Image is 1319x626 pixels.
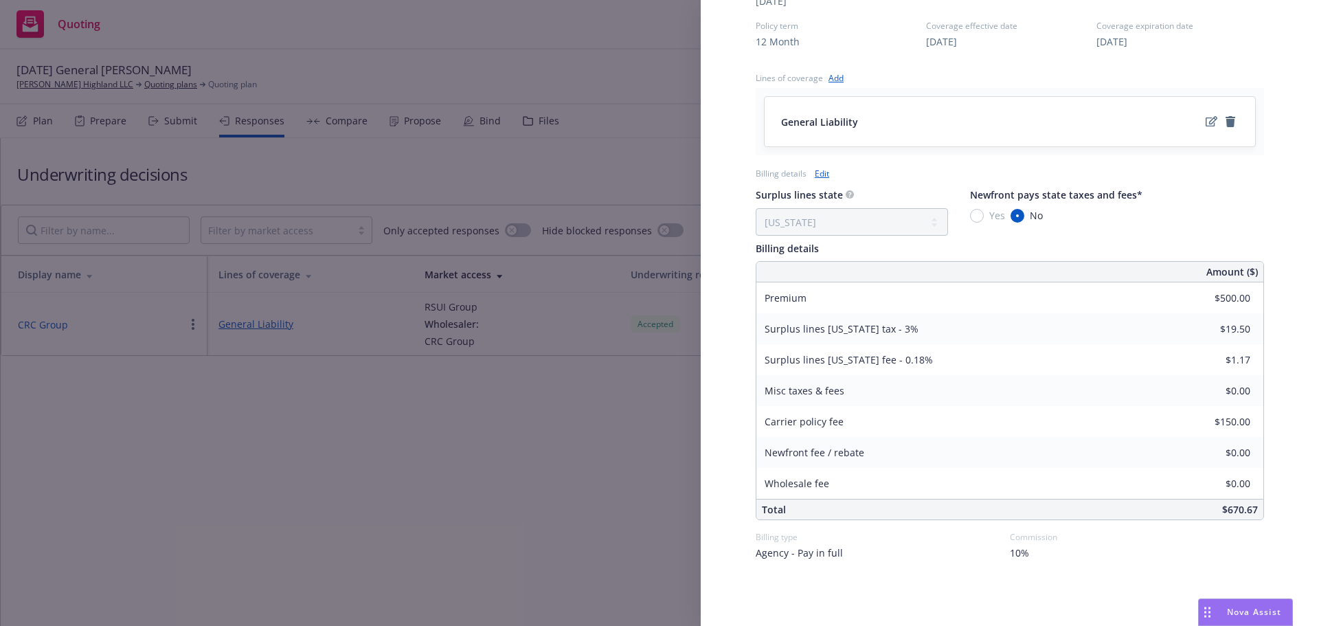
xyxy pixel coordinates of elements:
[1011,209,1024,223] input: No
[765,322,918,335] span: Surplus lines [US_STATE] tax - 3%
[1010,531,1264,543] div: Commission
[1169,381,1259,401] input: 0.00
[765,446,864,459] span: Newfront fee / rebate
[756,20,923,32] span: Policy term
[1222,113,1239,130] a: remove
[781,115,858,129] span: General Liability
[765,415,844,428] span: Carrier policy fee
[1198,599,1293,626] button: Nova Assist
[1227,606,1281,618] span: Nova Assist
[1030,208,1043,223] span: No
[765,291,807,304] span: Premium
[926,34,957,49] button: [DATE]
[756,72,823,84] div: Lines of coverage
[1169,350,1259,370] input: 0.00
[756,168,807,179] div: Billing details
[1096,34,1127,49] button: [DATE]
[1222,503,1258,516] span: $670.67
[1169,412,1259,432] input: 0.00
[1206,265,1258,279] span: Amount ($)
[756,241,1264,256] div: Billing details
[1199,599,1216,625] div: Drag to move
[1203,113,1219,130] a: edit
[762,503,786,516] span: Total
[989,208,1005,223] span: Yes
[828,71,844,85] a: Add
[756,34,800,49] button: 12 Month
[1010,546,1029,560] span: 10%
[970,209,984,223] input: Yes
[756,546,843,560] span: Agency - Pay in full
[1096,20,1264,32] span: Coverage expiration date
[815,166,829,181] a: Edit
[765,384,844,397] span: Misc taxes & fees
[765,477,829,490] span: Wholesale fee
[1169,319,1259,339] input: 0.00
[765,353,933,366] span: Surplus lines [US_STATE] fee - 0.18%
[1169,288,1259,309] input: 0.00
[1169,443,1259,463] input: 0.00
[756,531,1010,543] div: Billing type
[970,188,1142,201] span: Newfront pays state taxes and fees*
[926,20,1094,32] span: Coverage effective date
[756,188,843,201] span: Surplus lines state
[1169,473,1259,494] input: 0.00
